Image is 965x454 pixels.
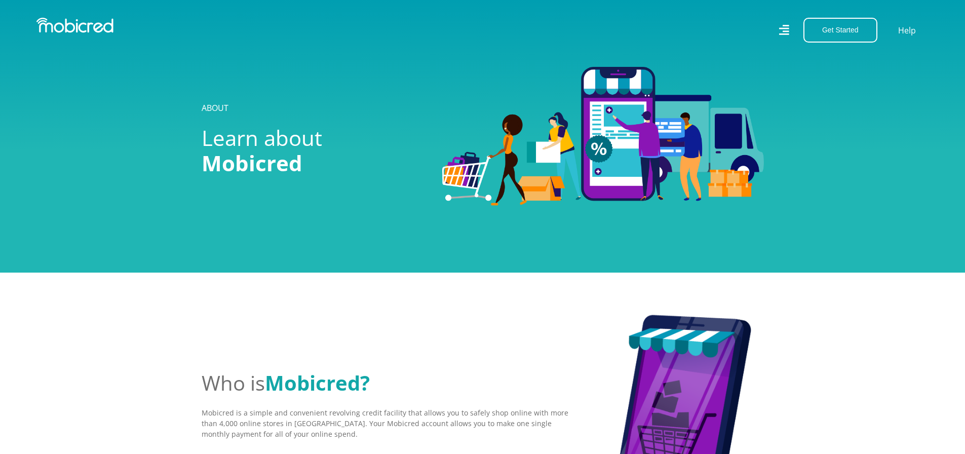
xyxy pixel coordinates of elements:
[202,102,228,113] a: ABOUT
[202,407,571,439] p: Mobicred is a simple and convenient revolving credit facility that allows you to safely shop onli...
[202,125,427,176] h1: Learn about
[202,371,571,395] h2: Who is
[898,24,916,37] a: Help
[265,369,370,397] span: Mobicred?
[803,18,877,43] button: Get Started
[202,148,302,177] span: Mobicred
[36,18,113,33] img: Mobicred
[442,67,764,206] img: Categories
